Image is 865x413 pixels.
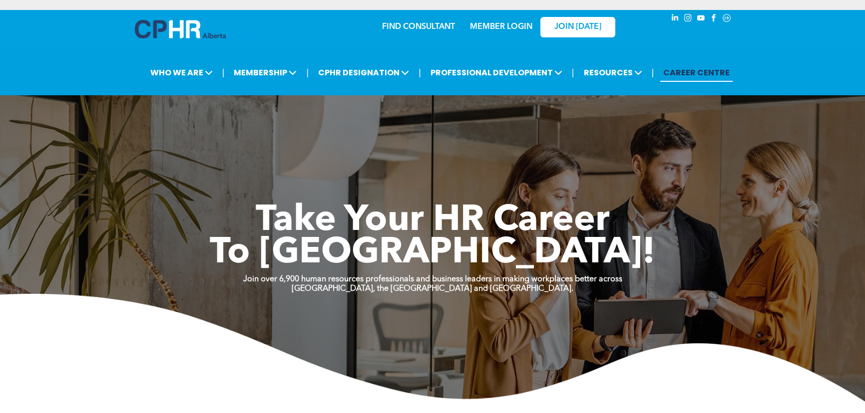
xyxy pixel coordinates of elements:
[306,62,309,83] li: |
[470,23,532,31] a: MEMBER LOGIN
[428,63,565,82] span: PROFESSIONAL DEVELOPMENT
[292,285,573,293] strong: [GEOGRAPHIC_DATA], the [GEOGRAPHIC_DATA] and [GEOGRAPHIC_DATA].
[256,203,610,239] span: Take Your HR Career
[572,62,574,83] li: |
[554,22,601,32] span: JOIN [DATE]
[419,62,421,83] li: |
[147,63,216,82] span: WHO WE ARE
[382,23,455,31] a: FIND CONSULTANT
[660,63,733,82] a: CAREER CENTRE
[721,12,732,26] a: Social network
[695,12,706,26] a: youtube
[231,63,300,82] span: MEMBERSHIP
[669,12,680,26] a: linkedin
[315,63,412,82] span: CPHR DESIGNATION
[243,275,622,283] strong: Join over 6,900 human resources professionals and business leaders in making workplaces better ac...
[708,12,719,26] a: facebook
[540,17,615,37] a: JOIN [DATE]
[682,12,693,26] a: instagram
[135,20,226,38] img: A blue and white logo for cp alberta
[652,62,654,83] li: |
[222,62,225,83] li: |
[581,63,645,82] span: RESOURCES
[210,235,655,271] span: To [GEOGRAPHIC_DATA]!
